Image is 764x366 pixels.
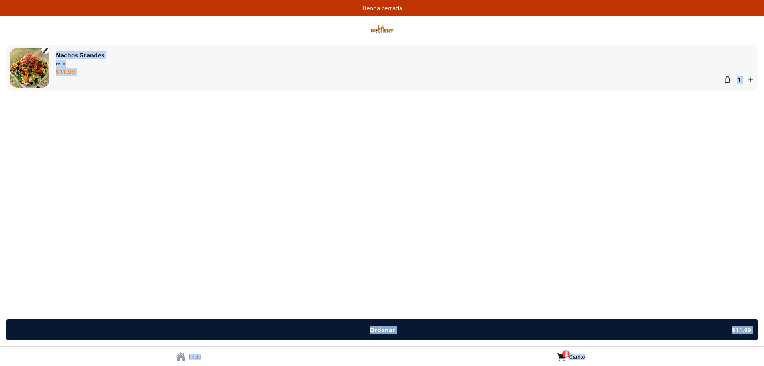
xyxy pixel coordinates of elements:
[562,350,570,358] span: 1
[189,354,201,360] span: Inicio
[56,68,75,76] div: $11.99
[56,60,65,68] span: Pollo
[569,354,585,360] span: Carrito
[370,326,395,334] div: Ordenar
[732,326,751,334] div: $11.99
[43,47,48,53] button: 
[382,347,764,366] a: 1Carrito
[724,76,731,84] button: 
[6,319,758,340] button: Ordenar$11.99
[362,4,402,12] div: Tienda cerrada
[737,76,741,84] div: 1
[747,76,754,84] button: 
[176,352,186,362] button: 
[56,51,104,59] span: Nachos Grandes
